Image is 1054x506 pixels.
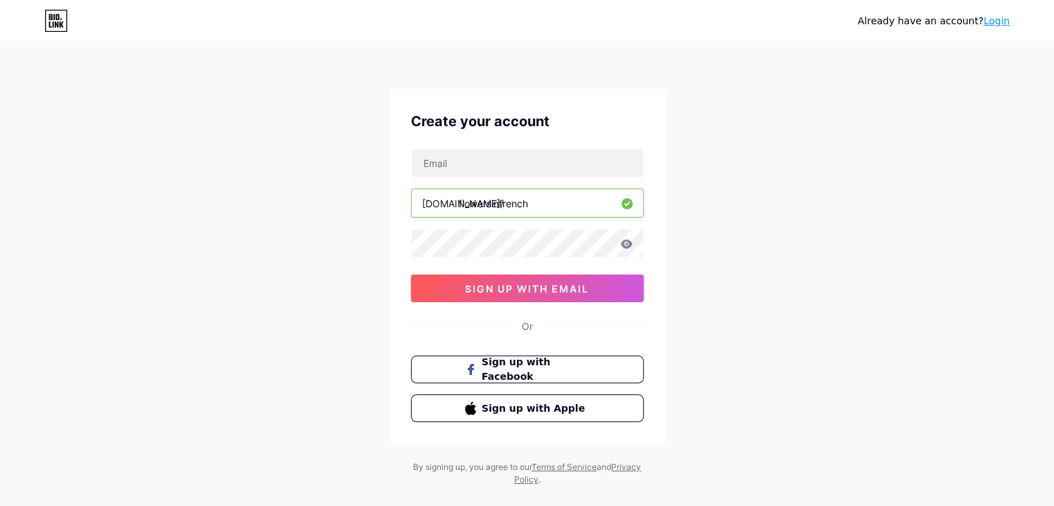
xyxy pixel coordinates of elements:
a: Terms of Service [532,462,597,472]
div: By signing up, you agree to our and . [410,461,645,486]
button: sign up with email [411,274,644,302]
span: sign up with email [465,283,589,295]
span: Sign up with Facebook [482,355,589,384]
button: Sign up with Facebook [411,356,644,383]
span: Sign up with Apple [482,401,589,416]
div: Create your account [411,111,644,132]
input: Email [412,149,643,177]
button: Sign up with Apple [411,394,644,422]
div: Or [522,319,533,333]
div: Already have an account? [858,14,1010,28]
a: Login [983,15,1010,26]
div: [DOMAIN_NAME]/ [422,196,504,211]
input: username [412,189,643,217]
